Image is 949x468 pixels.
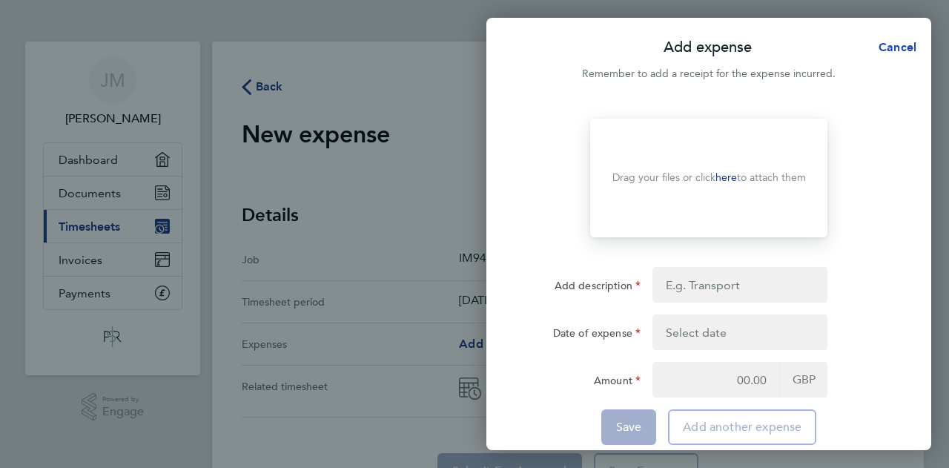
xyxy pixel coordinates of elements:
div: Remember to add a receipt for the expense incurred. [486,65,931,83]
label: Add description [555,279,641,297]
label: Date of expense [553,326,641,344]
span: GBP [780,362,827,398]
input: 00.00 [652,362,780,398]
p: Add expense [664,37,752,58]
input: E.g. Transport [652,267,827,303]
a: here [715,171,737,184]
label: Amount [594,374,641,392]
span: Cancel [874,40,916,54]
p: Drag your files or click to attach them [612,171,806,185]
button: Cancel [855,33,931,62]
